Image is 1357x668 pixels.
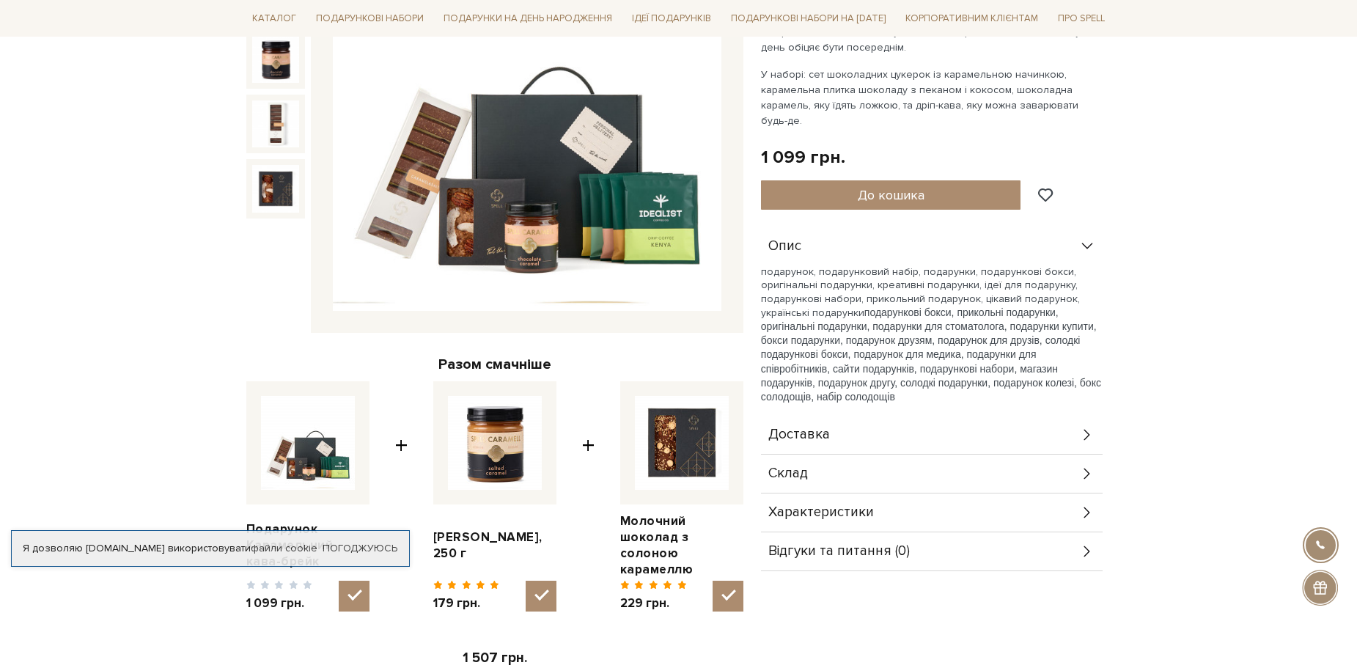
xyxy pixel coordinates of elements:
[761,24,1105,55] p: Це традиція, без якої світ зупиниться, а зірки в один голос скажуть: день обіцяє бути посереднім.
[323,542,397,555] a: Погоджуюсь
[246,355,743,374] div: Разом смачніше
[635,396,729,490] img: Молочний шоколад з солоною карамеллю
[768,545,910,558] span: Відгуки та питання (0)
[761,67,1105,128] p: У наборі: сет шоколадних цукерок із карамельною начинкою, карамельна плитка шоколаду з пеканом і ...
[12,542,409,555] div: Я дозволяю [DOMAIN_NAME] використовувати
[252,35,299,82] img: Подарунок Карамельний кава-брейк
[768,506,874,519] span: Характеристики
[858,187,924,203] span: До кошика
[761,180,1021,210] button: До кошика
[620,595,687,612] span: 229 грн.
[433,529,556,562] a: [PERSON_NAME], 250 г
[252,165,299,212] img: Подарунок Карамельний кава-брейк
[768,240,801,253] span: Опис
[448,396,542,490] img: Карамель солона, 250 г
[761,146,845,169] div: 1 099 грн.
[310,7,430,30] a: Подарункові набори
[246,595,313,612] span: 1 099 грн.
[246,7,302,30] a: Каталог
[252,100,299,147] img: Подарунок Карамельний кава-брейк
[463,650,527,667] span: 1 507 грн.
[900,6,1044,31] a: Корпоративним клієнтам
[761,265,1103,404] p: подарунок, подарунковий набір, подарунки, подарункові бокси, оригінальні подарунки, креативні под...
[1052,7,1111,30] a: Про Spell
[761,307,1101,403] span: подарункові бокси, прикольні подарунки, оригінальні подарунки, подарунки для стоматолога, подарун...
[768,467,808,480] span: Склад
[395,381,408,612] span: +
[438,7,618,30] a: Подарунки на День народження
[626,7,717,30] a: Ідеї подарунків
[725,6,891,31] a: Подарункові набори на [DATE]
[768,428,830,441] span: Доставка
[620,513,743,578] a: Молочний шоколад з солоною карамеллю
[433,595,500,612] span: 179 грн.
[261,396,355,490] img: Подарунок Карамельний кава-брейк
[246,521,369,570] a: Подарунок Карамельний кава-брейк
[582,381,595,612] span: +
[251,542,317,554] a: файли cookie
